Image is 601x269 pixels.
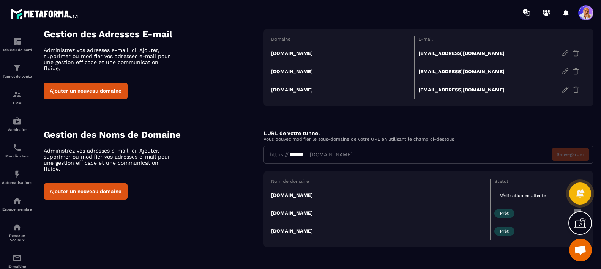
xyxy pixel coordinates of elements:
p: Tableau de bord [2,48,32,52]
a: formationformationTableau de bord [2,31,32,58]
img: edit-gr.78e3acdd.svg [562,50,569,57]
span: Prêt [494,227,514,236]
img: trash-gr.2c9399ab.svg [573,86,579,93]
a: schedulerschedulerPlanificateur [2,137,32,164]
p: Automatisations [2,181,32,185]
a: Ouvrir le chat [569,239,592,261]
a: automationsautomationsEspace membre [2,190,32,217]
a: social-networksocial-networkRéseaux Sociaux [2,217,32,248]
td: [DOMAIN_NAME] [271,80,414,99]
img: email [13,253,22,263]
td: [EMAIL_ADDRESS][DOMAIN_NAME] [415,62,558,80]
td: [DOMAIN_NAME] [271,186,490,204]
img: trash-gr.2c9399ab.svg [573,68,579,75]
button: Ajouter un nouveau domaine [44,83,128,99]
img: formation [13,90,22,99]
img: formation [13,63,22,72]
td: [DOMAIN_NAME] [271,44,414,63]
img: formation [13,37,22,46]
p: E-mailing [2,264,32,269]
img: edit-gr.78e3acdd.svg [562,86,569,93]
h4: Gestion des Noms de Domaine [44,129,263,140]
img: social-network [13,223,22,232]
td: [DOMAIN_NAME] [271,204,490,222]
p: Webinaire [2,127,32,132]
img: scheduler [13,143,22,152]
p: Réseaux Sociaux [2,234,32,242]
span: Prêt [494,209,514,218]
span: Vérification en attente [494,191,552,200]
p: Espace membre [2,207,32,211]
td: [DOMAIN_NAME] [271,62,414,80]
img: automations [13,116,22,126]
label: L'URL de votre tunnel [263,130,320,136]
p: CRM [2,101,32,105]
th: Domaine [271,36,414,44]
td: [EMAIL_ADDRESS][DOMAIN_NAME] [415,44,558,63]
a: formationformationTunnel de vente [2,58,32,84]
p: Administrez vos adresses e-mail ici. Ajouter, supprimer ou modifier vos adresses e-mail pour une ... [44,148,177,172]
td: [EMAIL_ADDRESS][DOMAIN_NAME] [415,80,558,99]
p: Planificateur [2,154,32,158]
p: Tunnel de vente [2,74,32,79]
td: [DOMAIN_NAME] [271,222,490,240]
img: edit-gr.78e3acdd.svg [562,68,569,75]
th: Nom de domaine [271,179,490,186]
a: automationsautomationsAutomatisations [2,164,32,190]
a: formationformationCRM [2,84,32,111]
img: logo [11,7,79,20]
h4: Gestion des Adresses E-mail [44,29,263,39]
img: automations [13,170,22,179]
p: Vous pouvez modifier le sous-domaine de votre URL en utilisant le champ ci-dessous [263,137,593,142]
th: Statut [491,179,569,186]
img: automations [13,196,22,205]
th: E-mail [415,36,558,44]
button: Ajouter un nouveau domaine [44,183,128,200]
p: Administrez vos adresses e-mail ici. Ajouter, supprimer ou modifier vos adresses e-mail pour une ... [44,47,177,71]
img: trash-gr.2c9399ab.svg [573,50,579,57]
a: automationsautomationsWebinaire [2,111,32,137]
